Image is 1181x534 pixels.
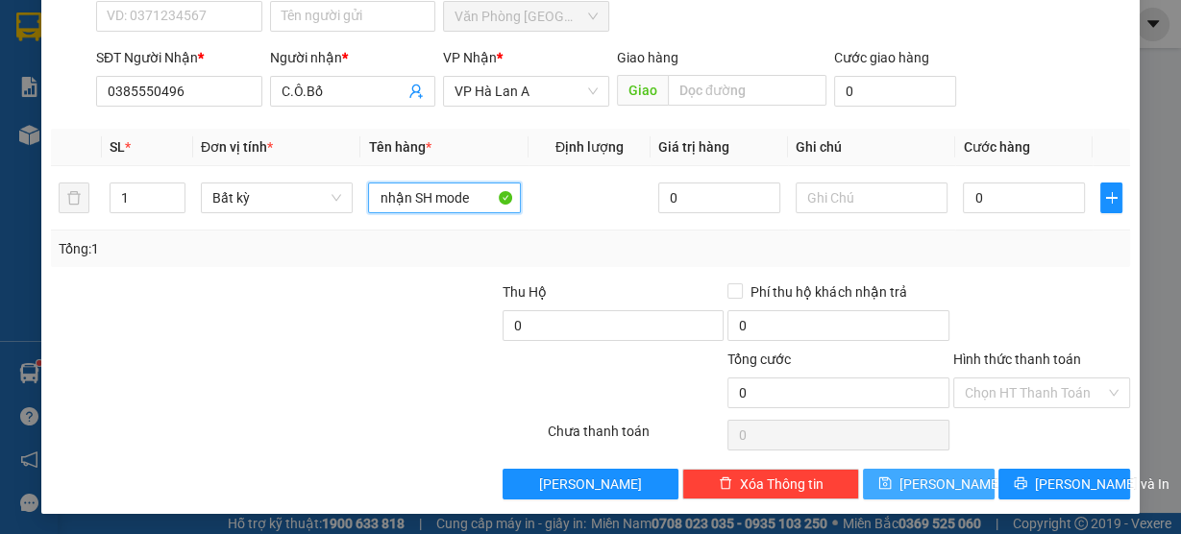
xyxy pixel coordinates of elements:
[1101,190,1121,206] span: plus
[796,182,948,213] input: Ghi Chú
[443,50,497,65] span: VP Nhận
[110,139,125,155] span: SL
[455,2,598,31] span: Văn Phòng Sài Gòn
[963,139,1029,155] span: Cước hàng
[555,139,624,155] span: Định lượng
[1100,182,1122,213] button: plus
[270,47,436,68] div: Người nhận
[788,129,956,166] th: Ghi chú
[834,76,957,107] input: Cước giao hàng
[743,281,914,303] span: Phí thu hộ khách nhận trả
[617,50,678,65] span: Giao hàng
[503,469,679,499] button: [PERSON_NAME]
[668,75,826,106] input: Dọc đường
[96,47,262,68] div: SĐT Người Nhận
[1035,473,1169,495] span: [PERSON_NAME] và In
[953,352,1081,367] label: Hình thức thanh toán
[878,476,892,492] span: save
[1014,476,1027,492] span: printer
[834,50,929,65] label: Cước giao hàng
[740,473,824,495] span: Xóa Thông tin
[539,473,642,495] span: [PERSON_NAME]
[201,139,273,155] span: Đơn vị tính
[59,182,89,213] button: delete
[212,183,342,212] span: Bất kỳ
[899,473,1002,495] span: [PERSON_NAME]
[658,139,729,155] span: Giá trị hàng
[59,238,457,259] div: Tổng: 1
[719,476,732,492] span: delete
[503,284,547,300] span: Thu Hộ
[10,142,222,169] li: In ngày: 16:30 13/08
[368,139,431,155] span: Tên hàng
[546,421,726,454] div: Chưa thanh toán
[10,115,222,142] li: Thảo Lan
[863,469,995,499] button: save[PERSON_NAME]
[682,469,859,499] button: deleteXóa Thông tin
[408,84,424,99] span: user-add
[617,75,668,106] span: Giao
[998,469,1130,499] button: printer[PERSON_NAME] và In
[727,352,791,367] span: Tổng cước
[658,182,780,213] input: 0
[455,77,598,106] span: VP Hà Lan A
[368,182,521,213] input: VD: Bàn, Ghế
